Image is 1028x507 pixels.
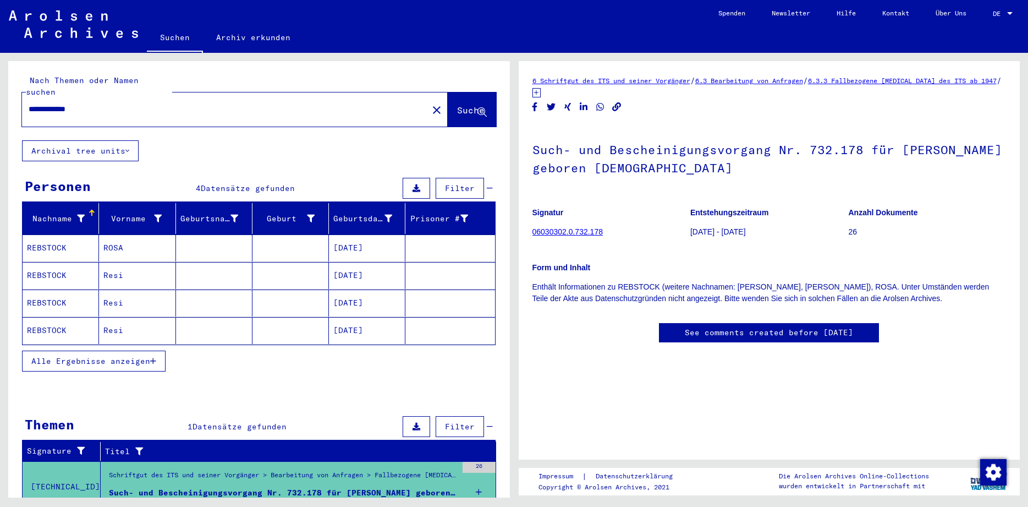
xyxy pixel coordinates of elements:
[333,210,406,227] div: Geburtsdatum
[968,467,1009,495] img: yv_logo.png
[997,75,1002,85] span: /
[611,100,623,114] button: Copy link
[99,203,175,234] mat-header-cell: Vorname
[99,290,175,317] mat-cell: Resi
[103,213,161,225] div: Vorname
[849,208,918,217] b: Anzahl Dokumente
[457,105,485,116] span: Suche
[31,356,150,366] span: Alle Ergebnisse anzeigen
[109,470,457,486] div: Schriftgut des ITS und seiner Vorgänger > Bearbeitung von Anfragen > Fallbezogene [MEDICAL_DATA] ...
[99,262,175,289] mat-cell: Resi
[405,203,494,234] mat-header-cell: Prisoner #
[22,140,139,161] button: Archival tree units
[109,487,457,499] div: Such- und Bescheinigungsvorgang Nr. 732.178 für [PERSON_NAME] geboren [DEMOGRAPHIC_DATA]
[23,262,99,289] mat-cell: REBSTOCK
[252,203,329,234] mat-header-cell: Geburt‏
[23,317,99,344] mat-cell: REBSTOCK
[410,213,468,225] div: Prisoner #
[690,75,695,85] span: /
[538,482,686,492] p: Copyright © Arolsen Archives, 2021
[445,422,475,432] span: Filter
[532,227,603,236] a: 06030302.0.732.178
[105,446,474,457] div: Titel
[448,92,496,127] button: Suche
[105,443,485,460] div: Titel
[532,263,591,272] b: Form und Inhalt
[23,235,99,261] mat-cell: REBSTOCK
[329,262,405,289] mat-cell: [DATE]
[993,10,1005,18] span: DE
[532,77,690,85] a: 6 Schriftgut des ITS und seiner Vorgänger
[532,208,564,217] b: Signatur
[193,422,287,432] span: Datensätze gefunden
[538,471,582,482] a: Impressum
[329,235,405,261] mat-cell: [DATE]
[147,24,203,53] a: Suchen
[9,10,138,38] img: Arolsen_neg.svg
[779,471,929,481] p: Die Arolsen Archives Online-Collections
[99,235,175,261] mat-cell: ROSA
[546,100,557,114] button: Share on Twitter
[436,178,484,199] button: Filter
[538,471,686,482] div: |
[532,124,1007,191] h1: Such- und Bescheinigungsvorgang Nr. 732.178 für [PERSON_NAME] geboren [DEMOGRAPHIC_DATA]
[463,462,496,473] div: 26
[803,75,808,85] span: /
[180,210,252,227] div: Geburtsname
[529,100,541,114] button: Share on Facebook
[27,443,103,460] div: Signature
[203,24,304,51] a: Archiv erkunden
[690,226,848,238] p: [DATE] - [DATE]
[188,422,193,432] span: 1
[23,203,99,234] mat-header-cell: Nachname
[22,351,166,372] button: Alle Ergebnisse anzeigen
[436,416,484,437] button: Filter
[779,481,929,491] p: wurden entwickelt in Partnerschaft mit
[176,203,252,234] mat-header-cell: Geburtsname
[980,459,1007,486] img: Zustimmung ändern
[329,203,405,234] mat-header-cell: Geburtsdatum
[808,77,997,85] a: 6.3.3 Fallbezogene [MEDICAL_DATA] des ITS ab 1947
[196,183,201,193] span: 4
[595,100,606,114] button: Share on WhatsApp
[27,445,92,457] div: Signature
[980,459,1006,485] div: Zustimmung ändern
[587,471,686,482] a: Datenschutzerklärung
[23,290,99,317] mat-cell: REBSTOCK
[257,210,328,227] div: Geburt‏
[695,77,803,85] a: 6.3 Bearbeitung von Anfragen
[25,176,91,196] div: Personen
[849,226,1006,238] p: 26
[27,213,85,225] div: Nachname
[99,317,175,344] mat-cell: Resi
[27,210,98,227] div: Nachname
[257,213,315,225] div: Geburt‏
[430,103,443,117] mat-icon: close
[685,327,853,339] a: See comments created before [DATE]
[25,415,74,434] div: Themen
[201,183,295,193] span: Datensätze gefunden
[578,100,590,114] button: Share on LinkedIn
[329,290,405,317] mat-cell: [DATE]
[333,213,392,225] div: Geburtsdatum
[445,183,475,193] span: Filter
[180,213,238,225] div: Geburtsname
[562,100,574,114] button: Share on Xing
[426,99,448,121] button: Clear
[410,210,481,227] div: Prisoner #
[329,317,405,344] mat-cell: [DATE]
[532,281,1007,304] p: Enthält Informationen zu REBSTOCK (weitere Nachnamen: [PERSON_NAME], [PERSON_NAME]), ROSA. Unter ...
[26,75,139,97] mat-label: Nach Themen oder Namen suchen
[690,208,768,217] b: Entstehungszeitraum
[103,210,175,227] div: Vorname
